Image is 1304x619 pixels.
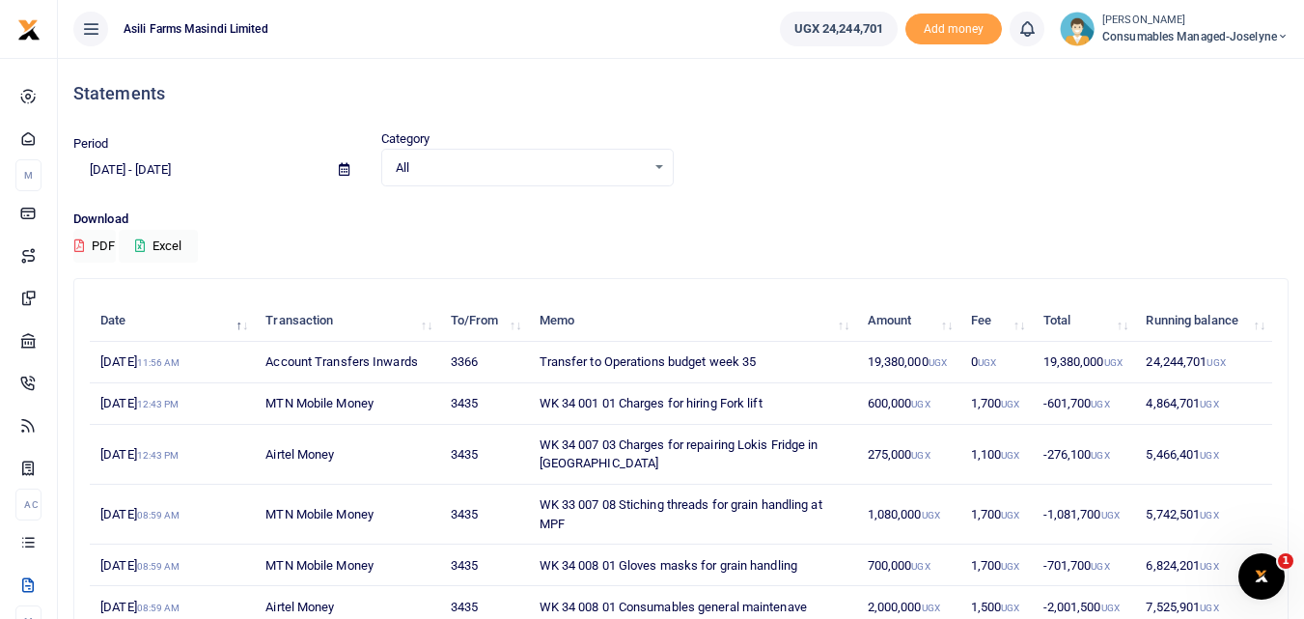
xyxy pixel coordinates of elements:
[439,485,528,545] td: 3435
[1200,561,1218,572] small: UGX
[772,12,905,46] li: Wallet ballance
[1091,450,1109,461] small: UGX
[856,383,959,425] td: 600,000
[528,383,856,425] td: WK 34 001 01 Charges for hiring Fork lift
[922,510,940,521] small: UGX
[922,603,940,613] small: UGX
[255,300,439,342] th: Transaction: activate to sort column ascending
[439,300,528,342] th: To/From: activate to sort column ascending
[911,561,929,572] small: UGX
[73,83,1289,104] h4: Statements
[255,425,439,485] td: Airtel Money
[911,399,929,409] small: UGX
[73,210,1289,230] p: Download
[119,230,198,263] button: Excel
[1200,450,1218,461] small: UGX
[1200,399,1218,409] small: UGX
[1032,485,1135,545] td: -1,081,700
[1135,383,1272,425] td: 4,864,701
[780,12,898,46] a: UGX 24,244,701
[528,545,856,586] td: WK 34 008 01 Gloves masks for grain handling
[856,342,959,383] td: 19,380,000
[1032,545,1135,586] td: -701,700
[1104,357,1123,368] small: UGX
[905,14,1002,45] span: Add money
[137,510,180,521] small: 08:59 AM
[1001,603,1019,613] small: UGX
[73,154,323,186] input: select period
[1060,12,1289,46] a: profile-user [PERSON_NAME] Consumables managed-Joselyne
[137,603,180,613] small: 08:59 AM
[856,300,959,342] th: Amount: activate to sort column ascending
[116,20,276,38] span: Asili Farms Masindi Limited
[1101,510,1120,521] small: UGX
[439,342,528,383] td: 3366
[1001,510,1019,521] small: UGX
[1135,545,1272,586] td: 6,824,201
[1135,425,1272,485] td: 5,466,401
[929,357,947,368] small: UGX
[1102,13,1289,29] small: [PERSON_NAME]
[439,425,528,485] td: 3435
[73,134,109,154] label: Period
[90,545,255,586] td: [DATE]
[90,300,255,342] th: Date: activate to sort column descending
[17,18,41,42] img: logo-small
[794,19,883,39] span: UGX 24,244,701
[1200,510,1218,521] small: UGX
[959,545,1032,586] td: 1,700
[1032,425,1135,485] td: -276,100
[1278,553,1293,569] span: 1
[137,357,180,368] small: 11:56 AM
[978,357,996,368] small: UGX
[905,14,1002,45] li: Toup your wallet
[1001,399,1019,409] small: UGX
[1238,553,1285,600] iframe: Intercom live chat
[439,383,528,425] td: 3435
[137,561,180,572] small: 08:59 AM
[905,20,1002,35] a: Add money
[1101,603,1120,613] small: UGX
[381,129,430,149] label: Category
[255,485,439,545] td: MTN Mobile Money
[439,545,528,586] td: 3435
[255,545,439,586] td: MTN Mobile Money
[1091,399,1109,409] small: UGX
[959,300,1032,342] th: Fee: activate to sort column ascending
[396,158,646,178] span: All
[255,342,439,383] td: Account Transfers Inwards
[959,342,1032,383] td: 0
[255,383,439,425] td: MTN Mobile Money
[959,485,1032,545] td: 1,700
[1102,28,1289,45] span: Consumables managed-Joselyne
[959,383,1032,425] td: 1,700
[1135,485,1272,545] td: 5,742,501
[137,399,180,409] small: 12:43 PM
[1032,383,1135,425] td: -601,700
[137,450,180,461] small: 12:43 PM
[1135,342,1272,383] td: 24,244,701
[1001,561,1019,572] small: UGX
[1032,300,1135,342] th: Total: activate to sort column ascending
[17,21,41,36] a: logo-small logo-large logo-large
[15,489,42,521] li: Ac
[73,230,116,263] button: PDF
[90,485,255,545] td: [DATE]
[1200,603,1218,613] small: UGX
[1135,300,1272,342] th: Running balance: activate to sort column ascending
[528,485,856,545] td: WK 33 007 08 Stiching threads for grain handling at MPF
[528,342,856,383] td: Transfer to Operations budget week 35
[528,300,856,342] th: Memo: activate to sort column ascending
[959,425,1032,485] td: 1,100
[1207,357,1225,368] small: UGX
[528,425,856,485] td: WK 34 007 03 Charges for repairing Lokis Fridge in [GEOGRAPHIC_DATA]
[90,383,255,425] td: [DATE]
[15,159,42,191] li: M
[856,545,959,586] td: 700,000
[1060,12,1095,46] img: profile-user
[1001,450,1019,461] small: UGX
[911,450,929,461] small: UGX
[90,425,255,485] td: [DATE]
[1032,342,1135,383] td: 19,380,000
[90,342,255,383] td: [DATE]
